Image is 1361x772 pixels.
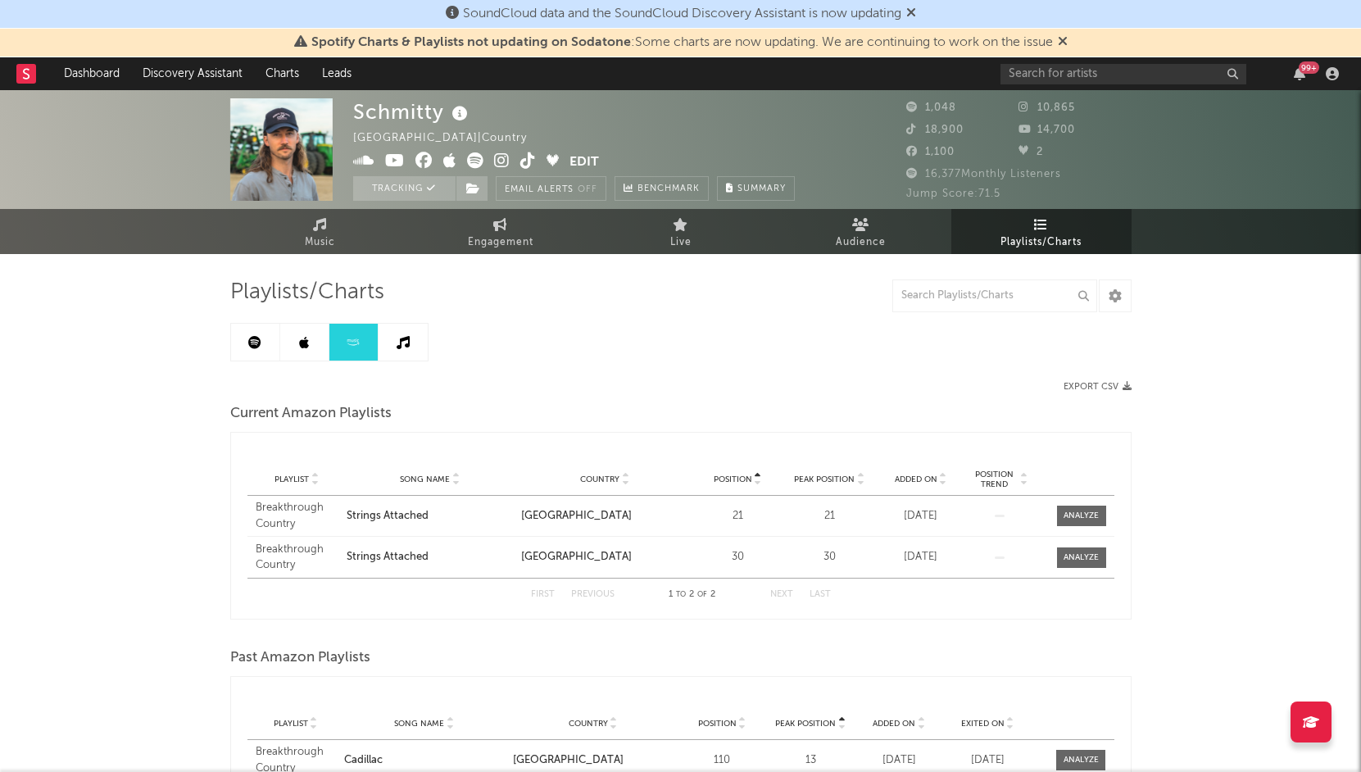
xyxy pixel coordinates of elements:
[1018,102,1075,113] span: 10,865
[696,549,780,565] div: 30
[311,36,1053,49] span: : Some charts are now updating. We are continuing to work on the issue
[892,279,1097,312] input: Search Playlists/Charts
[810,590,831,599] button: Last
[353,129,546,148] div: [GEOGRAPHIC_DATA] | Country
[895,475,937,484] span: Added On
[787,508,871,525] div: 21
[1299,61,1319,74] div: 99 +
[947,752,1028,769] div: [DATE]
[521,549,687,565] div: [GEOGRAPHIC_DATA]
[615,176,709,201] a: Benchmark
[836,233,886,252] span: Audience
[230,283,384,302] span: Playlists/Charts
[578,185,597,194] em: Off
[873,719,915,729] span: Added On
[256,542,339,574] a: Breakthrough Country
[571,590,615,599] button: Previous
[771,209,951,254] a: Audience
[1000,64,1246,84] input: Search for artists
[879,549,963,565] div: [DATE]
[256,500,339,532] a: Breakthrough Country
[906,102,956,113] span: 1,048
[52,57,131,90] a: Dashboard
[496,176,606,201] button: Email AlertsOff
[714,475,752,484] span: Position
[305,233,335,252] span: Music
[580,475,619,484] span: Country
[698,719,737,729] span: Position
[951,209,1132,254] a: Playlists/Charts
[254,57,311,90] a: Charts
[770,590,793,599] button: Next
[737,184,786,193] span: Summary
[531,590,555,599] button: First
[521,508,687,525] div: [GEOGRAPHIC_DATA]
[394,719,444,729] span: Song Name
[906,169,1061,179] span: 16,377 Monthly Listeners
[274,475,309,484] span: Playlist
[230,209,411,254] a: Music
[906,7,916,20] span: Dismiss
[676,591,686,598] span: to
[971,470,1018,489] span: Position Trend
[770,752,851,769] div: 13
[696,508,780,525] div: 21
[274,719,308,729] span: Playlist
[131,57,254,90] a: Discovery Assistant
[1018,147,1043,157] span: 2
[353,176,456,201] button: Tracking
[513,752,674,769] div: [GEOGRAPHIC_DATA]
[647,585,737,605] div: 1 2 2
[879,508,963,525] div: [DATE]
[347,508,513,525] a: Strings Attached
[344,752,505,769] a: Cadillac
[463,7,901,20] span: SoundCloud data and the SoundCloud Discovery Assistant is now updating
[1000,233,1082,252] span: Playlists/Charts
[569,152,599,173] button: Edit
[468,233,533,252] span: Engagement
[311,36,631,49] span: Spotify Charts & Playlists not updating on Sodatone
[1294,67,1305,80] button: 99+
[411,209,591,254] a: Engagement
[775,719,836,729] span: Peak Position
[1064,382,1132,392] button: Export CSV
[400,475,450,484] span: Song Name
[347,549,513,565] a: Strings Attached
[794,475,855,484] span: Peak Position
[569,719,608,729] span: Country
[961,719,1005,729] span: Exited On
[859,752,939,769] div: [DATE]
[637,179,700,199] span: Benchmark
[353,98,472,125] div: Schmitty
[1058,36,1068,49] span: Dismiss
[591,209,771,254] a: Live
[670,233,692,252] span: Live
[697,591,707,598] span: of
[230,404,392,424] span: Current Amazon Playlists
[906,188,1000,199] span: Jump Score: 71.5
[717,176,795,201] button: Summary
[906,125,964,135] span: 18,900
[311,57,363,90] a: Leads
[906,147,955,157] span: 1,100
[787,549,871,565] div: 30
[682,752,762,769] div: 110
[230,648,370,668] span: Past Amazon Playlists
[1018,125,1075,135] span: 14,700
